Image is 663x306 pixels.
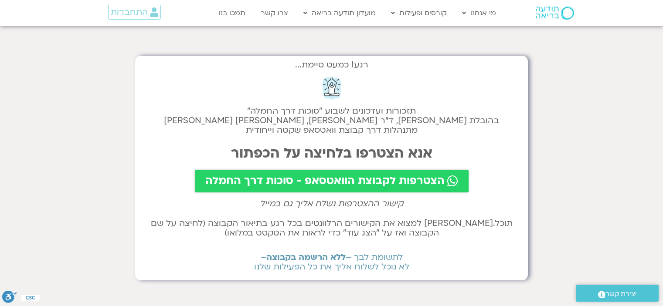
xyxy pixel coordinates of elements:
[256,5,292,21] a: צרו קשר
[605,288,637,300] span: יצירת קשר
[144,199,519,208] h2: קישור ההצטרפות נשלח אליך גם במייל
[144,219,519,238] h2: תוכל.[PERSON_NAME] למצוא את הקישורים הרלוונטים בכל רגע בתיאור הקבוצה (לחיצה על שם הקבוצה ואז על ״...
[576,285,659,302] a: יצירת קשר
[195,170,469,192] a: הצטרפות לקבוצת הוואטסאפ - סוכות דרך החמלה
[214,5,250,21] a: תמכו בנו
[144,106,519,135] h2: תזכורות ועדכונים לשבוע "סוכות דרך החמלה" בהובלת [PERSON_NAME], ד״ר [PERSON_NAME], [PERSON_NAME] [...
[458,5,500,21] a: מי אנחנו
[266,252,346,263] b: ללא הרשמה בקבוצה
[108,5,161,20] a: התחברות
[111,7,148,17] span: התחברות
[144,145,519,161] h2: אנא הצטרפו בלחיצה על הכפתור
[536,7,574,20] img: תודעה בריאה
[387,5,451,21] a: קורסים ופעילות
[205,175,445,187] span: הצטרפות לקבוצת הוואטסאפ - סוכות דרך החמלה
[299,5,380,21] a: מועדון תודעה בריאה
[144,252,519,272] h2: לתשומת לבך – – לא נוכל לשלוח אליך את כל הפעילות שלנו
